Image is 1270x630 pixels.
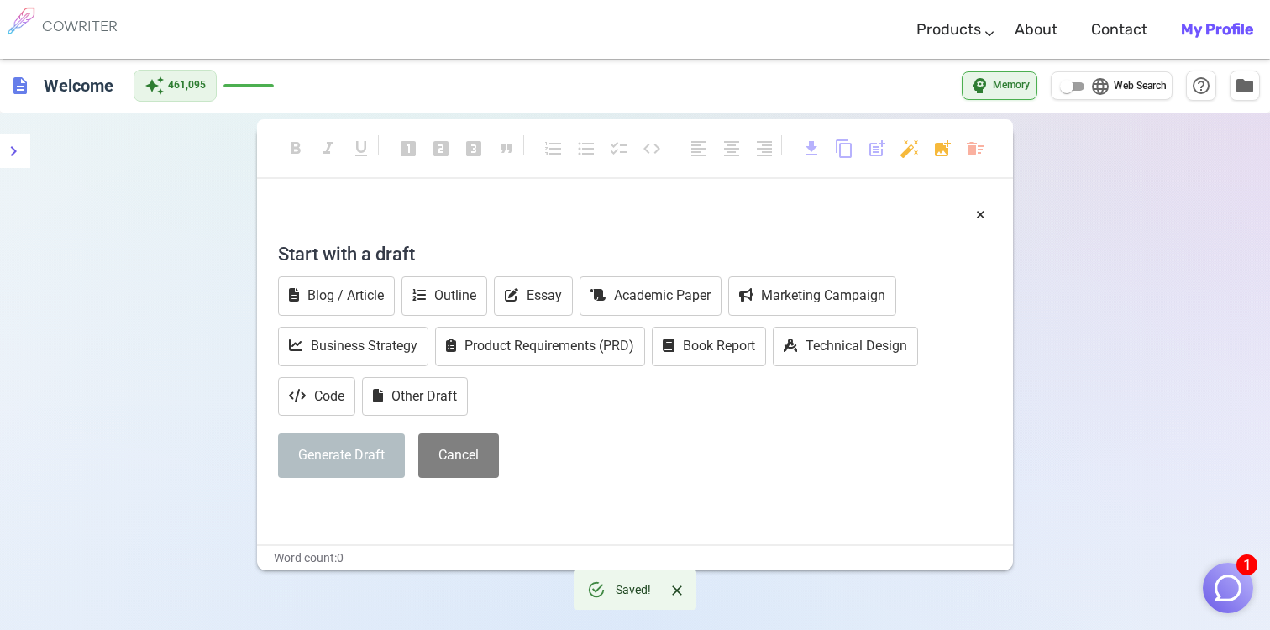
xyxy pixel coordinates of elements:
[722,139,742,159] span: format_align_center
[1236,554,1257,575] span: 1
[494,276,573,316] button: Essay
[916,5,981,55] a: Products
[1090,76,1110,97] span: language
[689,139,709,159] span: format_align_left
[642,139,662,159] span: code
[965,139,985,159] span: delete_sweep
[932,139,953,159] span: add_photo_alternate
[144,76,165,96] span: auto_awesome
[318,139,338,159] span: format_italic
[652,327,766,366] button: Book Report
[976,202,985,227] button: ×
[278,276,395,316] button: Blog / Article
[900,139,920,159] span: auto_fix_high
[867,139,887,159] span: post_add
[351,139,371,159] span: format_underlined
[37,69,120,102] h6: Click to edit title
[543,139,564,159] span: format_list_numbered
[278,327,428,366] button: Business Strategy
[418,433,499,478] button: Cancel
[10,76,30,96] span: description
[969,76,989,96] span: psychology
[1235,76,1255,96] span: folder
[1181,20,1253,39] b: My Profile
[47,27,82,40] div: v 4.0.24
[1203,563,1253,613] button: 1
[576,139,596,159] span: format_list_bulleted
[1091,5,1147,55] a: Contact
[45,97,59,111] img: tab_domain_overview_orange.svg
[1230,71,1260,101] button: Manage Documents
[993,77,1030,94] span: Memory
[1015,5,1057,55] a: About
[27,27,40,40] img: logo_orange.svg
[257,546,1013,570] div: Word count: 0
[496,139,517,159] span: format_quote
[728,276,896,316] button: Marketing Campaign
[401,276,487,316] button: Outline
[1186,71,1216,101] button: Help & Shortcuts
[801,139,821,159] span: download
[278,433,405,478] button: Generate Draft
[186,99,283,110] div: Keywords by Traffic
[398,139,418,159] span: looks_one
[435,327,645,366] button: Product Requirements (PRD)
[278,234,992,274] h4: Start with a draft
[834,139,854,159] span: content_copy
[431,139,451,159] span: looks_two
[664,578,690,603] button: Close
[754,139,774,159] span: format_align_right
[286,139,306,159] span: format_bold
[27,44,40,57] img: website_grey.svg
[44,44,185,57] div: Domain: [DOMAIN_NAME]
[1181,5,1253,55] a: My Profile
[616,575,651,605] div: Saved!
[167,97,181,111] img: tab_keywords_by_traffic_grey.svg
[464,139,484,159] span: looks_3
[773,327,918,366] button: Technical Design
[1114,78,1167,95] span: Web Search
[362,377,468,417] button: Other Draft
[609,139,629,159] span: checklist
[168,77,206,94] span: 461,095
[1191,76,1211,96] span: help_outline
[64,99,150,110] div: Domain Overview
[42,18,118,34] h6: COWRITER
[580,276,722,316] button: Academic Paper
[278,377,355,417] button: Code
[1212,572,1244,604] img: Close chat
